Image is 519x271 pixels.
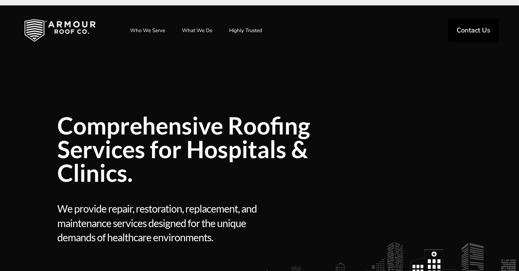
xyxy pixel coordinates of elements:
[448,19,499,42] a: Contact Us
[222,22,269,39] a: Highly Trusted
[13,14,106,47] img: Industrial and Commercial Roofing Company | Armour Roof Co.
[123,22,172,39] a: Who We Serve
[57,201,257,245] span: We provide repair, restoration, replacement, and maintenance services designed for the unique dem...
[57,114,357,184] span: Comprehensive Roofing Services for Hospitals & Clinics.
[175,22,219,39] a: What We Do
[457,27,490,34] span: Contact Us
